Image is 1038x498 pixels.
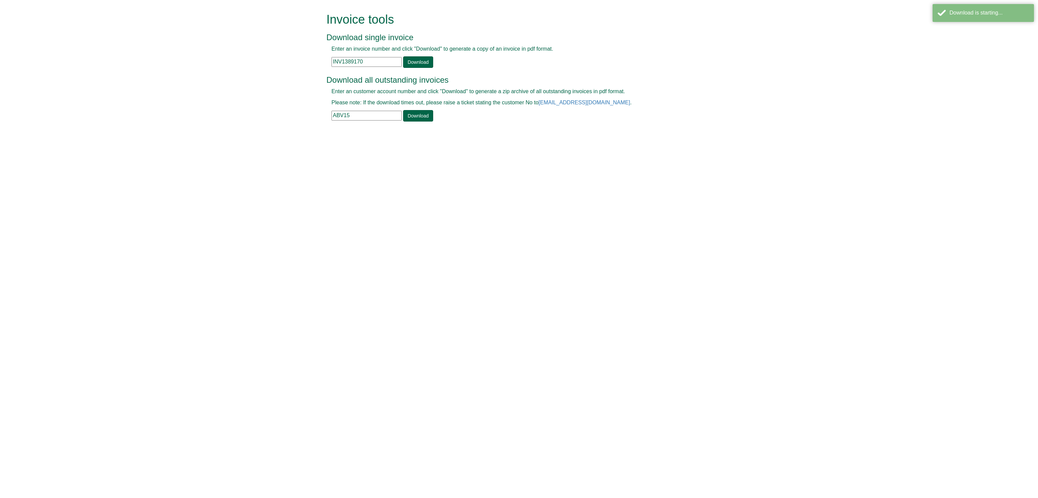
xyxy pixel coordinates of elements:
p: Please note: If the download times out, please raise a ticket stating the customer No to . [331,99,691,107]
input: e.g. BLA02 [331,111,402,121]
p: Enter an customer account number and click "Download" to generate a zip archive of all outstandin... [331,88,691,96]
h3: Download all outstanding invoices [326,76,696,84]
p: Enter an invoice number and click "Download" to generate a copy of an invoice in pdf format. [331,45,691,53]
a: Download [403,110,433,122]
h1: Invoice tools [326,13,696,26]
h3: Download single invoice [326,33,696,42]
a: Download [403,56,433,68]
a: [EMAIL_ADDRESS][DOMAIN_NAME] [539,100,630,105]
input: e.g. INV1234 [331,57,402,67]
div: Download is starting... [949,9,1029,17]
